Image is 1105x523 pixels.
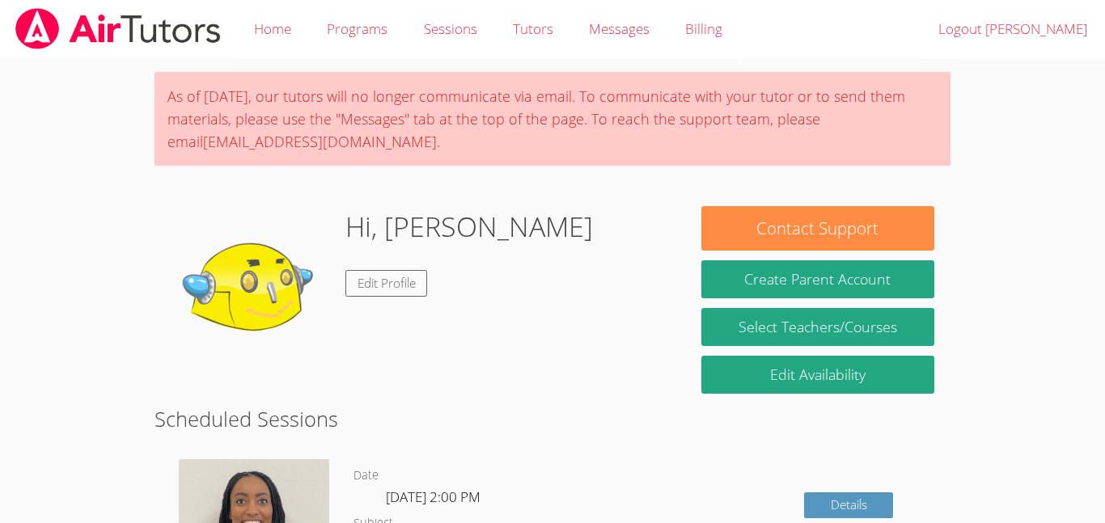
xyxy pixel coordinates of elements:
button: Contact Support [701,206,934,251]
button: Create Parent Account [701,260,934,298]
span: Messages [589,19,650,38]
span: [DATE] 2:00 PM [386,487,481,506]
a: Edit Profile [345,270,428,297]
h1: Hi, [PERSON_NAME] [345,206,593,247]
h2: Scheduled Sessions [155,403,950,434]
div: As of [DATE], our tutors will no longer communicate via email. To communicate with your tutor or ... [155,72,950,166]
a: Details [804,492,893,519]
a: Edit Availability [701,356,934,394]
img: airtutors_banner-c4298cdbf04f3fff15de1276eac7730deb9818008684d7c2e4769d2f7ddbe033.png [14,8,222,49]
img: default.png [171,206,332,368]
dt: Date [354,466,379,486]
a: Select Teachers/Courses [701,308,934,346]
